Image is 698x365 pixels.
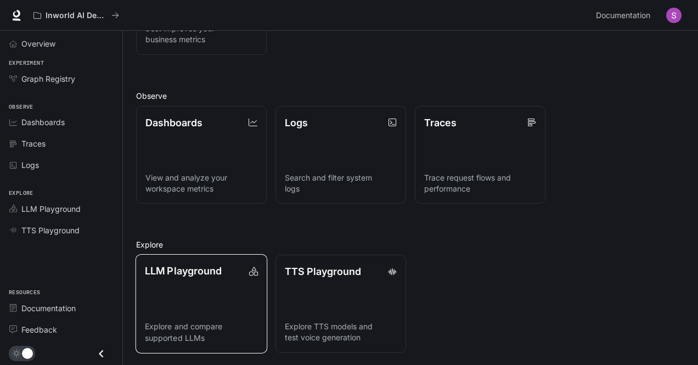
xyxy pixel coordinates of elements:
[666,8,682,23] img: User avatar
[89,342,114,365] button: Close drawer
[21,138,46,149] span: Traces
[424,115,457,130] p: Traces
[4,69,118,88] a: Graph Registry
[21,116,65,128] span: Dashboards
[275,106,406,204] a: LogsSearch and filter system logs
[4,299,118,318] a: Documentation
[46,11,107,20] p: Inworld AI Demos
[285,172,397,194] p: Search and filter system logs
[22,347,33,359] span: Dark mode toggle
[4,113,118,132] a: Dashboards
[29,4,124,26] button: All workspaces
[21,159,39,171] span: Logs
[592,4,658,26] a: Documentation
[424,172,536,194] p: Trace request flows and performance
[136,254,267,353] a: LLM PlaygroundExplore and compare supported LLMs
[21,203,81,215] span: LLM Playground
[145,322,258,344] p: Explore and compare supported LLMs
[136,90,685,102] h2: Observe
[4,199,118,218] a: LLM Playground
[21,73,75,85] span: Graph Registry
[21,324,57,335] span: Feedback
[285,264,361,279] p: TTS Playground
[145,115,202,130] p: Dashboards
[4,34,118,53] a: Overview
[145,172,257,194] p: View and analyze your workspace metrics
[285,115,308,130] p: Logs
[136,239,685,250] h2: Explore
[285,321,397,343] p: Explore TTS models and test voice generation
[21,302,76,314] span: Documentation
[4,155,118,175] a: Logs
[596,9,650,23] span: Documentation
[136,106,267,204] a: DashboardsView and analyze your workspace metrics
[21,38,55,49] span: Overview
[415,106,545,204] a: TracesTrace request flows and performance
[4,134,118,153] a: Traces
[4,320,118,339] a: Feedback
[4,221,118,240] a: TTS Playground
[145,263,222,278] p: LLM Playground
[21,224,80,236] span: TTS Playground
[275,255,406,353] a: TTS PlaygroundExplore TTS models and test voice generation
[663,4,685,26] button: User avatar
